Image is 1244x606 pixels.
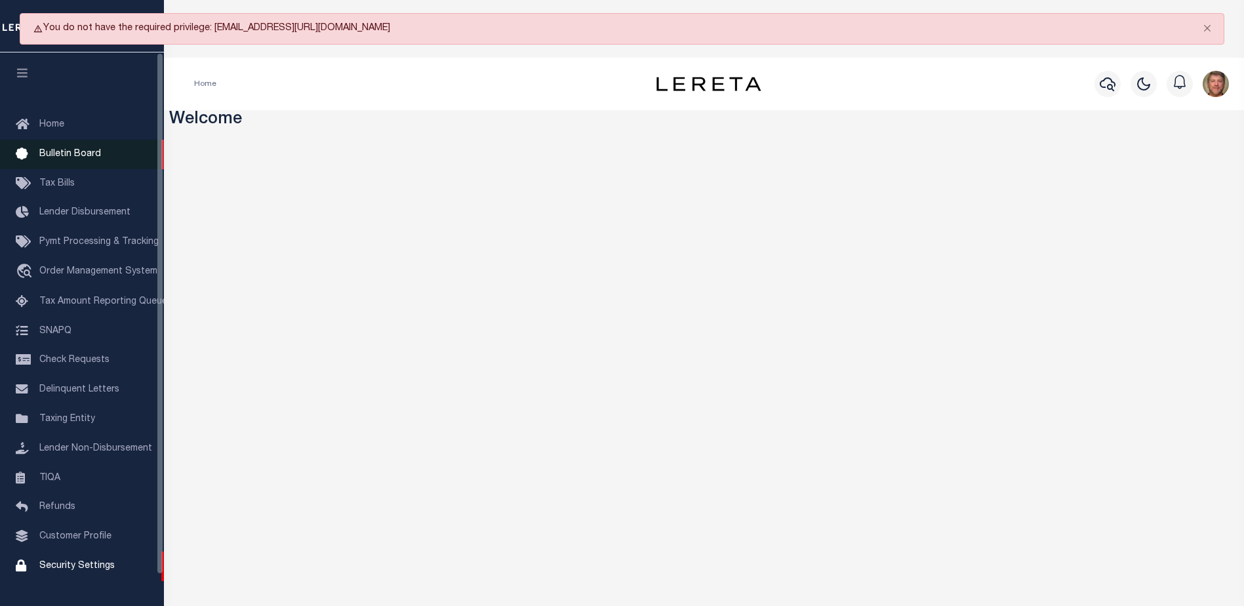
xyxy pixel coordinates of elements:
span: Check Requests [39,355,110,365]
span: SNAPQ [39,326,71,335]
span: Bulletin Board [39,150,101,159]
span: Security Settings [39,561,115,571]
span: Home [39,120,64,129]
span: Lender Non-Disbursement [39,444,152,453]
button: Close [1191,14,1224,43]
span: Customer Profile [39,532,111,541]
span: Pymt Processing & Tracking [39,237,159,247]
img: logo-dark.svg [656,77,761,91]
span: Delinquent Letters [39,385,119,394]
i: travel_explore [16,264,37,281]
span: Order Management System [39,267,157,276]
span: Lender Disbursement [39,208,130,217]
li: Home [194,78,216,90]
span: Tax Bills [39,179,75,188]
span: Tax Amount Reporting Queue [39,297,167,306]
div: You do not have the required privilege: [EMAIL_ADDRESS][URL][DOMAIN_NAME] [20,13,1224,45]
span: TIQA [39,473,60,482]
span: Refunds [39,502,75,512]
span: Taxing Entity [39,414,95,424]
h3: Welcome [169,110,1239,131]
